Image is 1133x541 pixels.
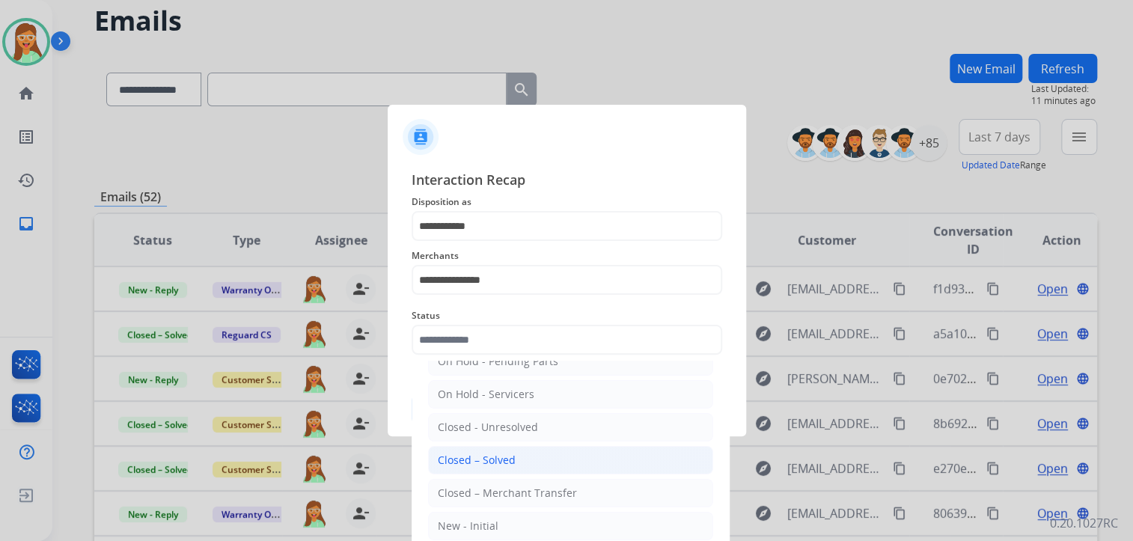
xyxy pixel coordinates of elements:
div: Closed – Merchant Transfer [438,486,577,501]
span: Disposition as [412,193,722,211]
img: contactIcon [403,119,439,155]
div: Closed – Solved [438,453,516,468]
div: New - Initial [438,519,498,534]
span: Merchants [412,247,722,265]
span: Interaction Recap [412,169,722,193]
div: On Hold - Pending Parts [438,354,558,369]
p: 0.20.1027RC [1050,514,1118,532]
div: On Hold - Servicers [438,387,534,402]
div: Closed - Unresolved [438,420,538,435]
span: Status [412,307,722,325]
